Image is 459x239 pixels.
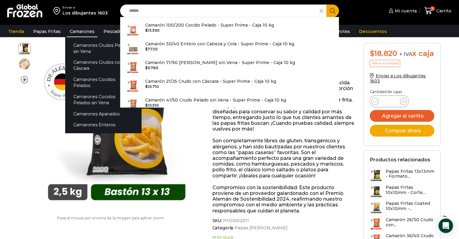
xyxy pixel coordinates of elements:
[438,218,453,233] div: Open Intercom Messenger
[222,218,249,223] span: PF01002011
[387,5,417,17] a: Mi cuenta
[145,66,158,70] bdi: 9.780
[18,42,30,54] span: 13-x-13-2kg
[65,91,141,108] a: Camarones Cocidos Pelados sin Vena
[370,185,434,198] a: Papas Fritas 10x10mm - Corte...
[370,49,374,58] span: $
[370,49,397,58] bdi: 18.820
[385,169,434,179] h3: Papas Fritas 13x13mm - Formato...
[145,22,274,28] p: Camarón 100/200 Cocido Pelado - Super Prime - Caja 10 kg
[234,225,287,231] a: Papas [PERSON_NAME]
[30,26,64,37] a: Papas Fritas
[5,26,27,37] a: Tienda
[212,185,355,214] p: Compromiso con la sostenibilidad: Este producto proviene de un proveedor galardonado con el Premi...
[212,218,355,223] span: SKU:
[435,8,451,14] span: Carrito
[370,169,434,182] a: Papas Fritas 13x13mm - Formato...
[120,76,339,95] a: Camarón 21/25 Crudo con Cáscara - Super Prime - Caja 10 kg $10.710
[385,217,434,228] h3: Camarón 26/30 Crudo con...
[325,26,353,37] a: Abarrotes
[53,5,62,16] img: address-field-icon.svg
[145,103,159,108] bdi: 10.510
[100,26,152,37] a: Pescados y Mariscos
[145,97,286,103] p: Camarón 41/50 Crudo Pelado sin Vena - Super Prime - Caja 10 kg
[65,119,141,131] a: Camarones Enteros
[65,108,141,119] a: Camarones Apanados
[212,225,355,231] span: Categoría:
[120,95,339,114] a: Camarón 41/50 Crudo Pelado sin Vena - Super Prime - Caja 10 kg $10.510
[18,216,203,220] p: Pasa el mouse por encima de la imagen para aplicar zoom
[145,40,294,47] p: Camarón 30/40 Entero con Cabeza y Cola - Super Prime - Caja 10 kg
[370,201,434,214] a: Papas Fritas Coated 10x10mm -...
[145,103,148,108] span: $
[18,58,30,70] span: 13×13
[145,28,148,33] span: $
[370,73,426,84] a: Enviar a Los dibujantes 1603
[370,90,434,94] p: Cantidad de cajas
[356,26,390,37] a: Descuentos
[120,58,339,76] a: Camarón 71/90 [PERSON_NAME] sin Vena - Super Prime - Caja 10 kg $9.780
[430,6,435,11] span: 1
[67,26,97,37] a: Camarones
[145,84,148,89] span: $
[399,51,412,57] span: + IVA
[145,47,158,51] bdi: 7.720
[370,60,400,67] p: Precio al contado
[62,10,108,16] div: Los dibujantes 1603
[370,125,434,137] button: Comprar ahora
[145,59,295,66] p: Camarón 71/90 [PERSON_NAME] sin Vena - Super Prime - Caja 10 kg
[212,138,355,178] p: Son completamente libres de gluten, transgénicos y alérgenos, y han sido bautizadas por nuestros ...
[145,78,276,85] p: Camarón 21/25 Crudo con Cáscara - Super Prime - Caja 10 kg
[326,5,339,17] button: Search button
[145,28,160,33] bdi: 13.390
[370,49,434,58] div: x caja
[65,74,141,91] a: Camarones Cocidos Pelados
[423,4,453,18] a: 1 Carrito
[65,40,141,57] a: Camarones Crudos Pelados sin Vena
[62,5,108,10] div: Enviar a
[393,8,417,14] span: Mi cuenta
[120,20,339,39] a: Camarón 100/200 Cocido Pelado - Super Prime - Caja 10 kg $13.390
[370,157,430,163] h2: Productos relacionados
[385,185,434,195] h3: Papas Fritas 10x10mm - Corte...
[370,217,434,230] a: Camarón 26/30 Crudo con...
[65,57,141,74] a: Camarones Crudos con Cáscara
[370,110,434,122] button: Agregar al carrito
[145,47,148,51] span: $
[120,39,339,58] a: Camarón 30/40 Entero con Cabeza y Cola - Super Prime - Caja 10 kg $7.720
[385,201,434,211] h3: Papas Fritas Coated 10x10mm -...
[145,84,159,89] bdi: 10.710
[384,97,395,105] input: Product quantity
[34,43,199,209] div: 1 / 3
[34,43,199,209] img: 13-x-13-2kg
[145,66,148,70] span: $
